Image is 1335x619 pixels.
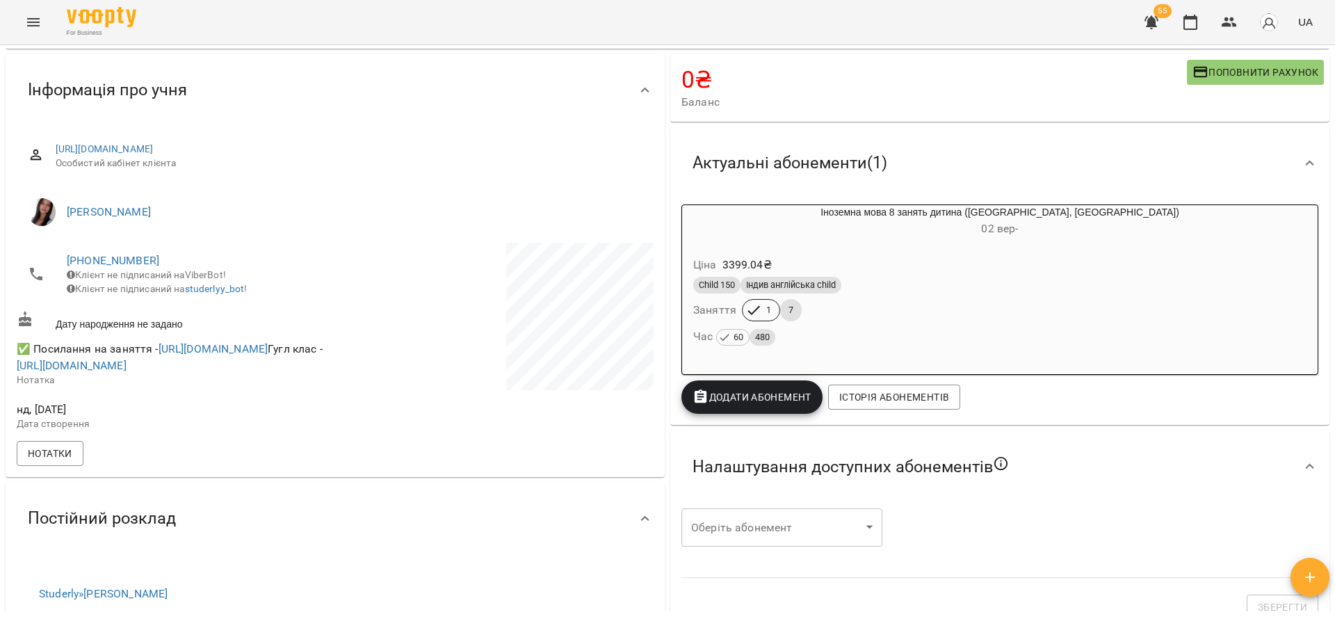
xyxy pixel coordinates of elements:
[758,304,779,316] span: 1
[14,308,335,334] div: Дату народження не задано
[1154,4,1172,18] span: 55
[6,483,665,554] div: Постійний розклад
[56,156,642,170] span: Особистий кабінет клієнта
[681,380,823,414] button: Додати Абонемент
[17,401,332,418] span: нд, [DATE]
[981,222,1018,235] span: 02 вер -
[1187,60,1324,85] button: Поповнити рахунок
[728,330,749,345] span: 60
[839,389,949,405] span: Історія абонементів
[28,198,56,226] img: Рараговська Антоніна Леонівна
[67,29,136,38] span: For Business
[693,279,741,291] span: Child 150
[693,327,775,346] h6: Час
[693,389,811,405] span: Додати Абонемент
[39,587,168,600] a: Studerly»[PERSON_NAME]
[681,65,1187,94] h4: 0 ₴
[17,417,332,431] p: Дата створення
[28,79,187,101] span: Інформація про учня
[750,330,775,345] span: 480
[693,300,736,320] h6: Заняття
[17,441,83,466] button: Нотатки
[1259,13,1279,32] img: avatar_s.png
[693,255,717,275] h6: Ціна
[1293,9,1318,35] button: UA
[67,7,136,27] img: Voopty Logo
[56,143,154,154] a: [URL][DOMAIN_NAME]
[722,257,772,273] p: 3399.04 ₴
[681,508,882,547] div: ​
[1298,15,1313,29] span: UA
[670,127,1329,199] div: Актуальні абонементи(1)
[67,283,248,294] span: Клієнт не підписаний на !
[185,283,245,294] a: studerlyy_bot
[67,205,151,218] a: [PERSON_NAME]
[681,94,1187,111] span: Баланс
[993,456,1010,472] svg: Якщо не обрано жодного, клієнт зможе побачити всі публічні абонементи
[693,152,887,174] span: Актуальні абонементи ( 1 )
[28,445,72,462] span: Нотатки
[17,6,50,39] button: Menu
[17,359,127,372] a: [URL][DOMAIN_NAME]
[67,269,226,280] span: Клієнт не підписаний на ViberBot!
[6,54,665,126] div: Інформація про учня
[741,279,841,291] span: Індив англійська child
[780,304,802,316] span: 7
[17,342,323,372] span: ✅ Посилання на заняття - Гугл клас -
[682,205,1318,239] div: Іноземна мова 8 занять дитина ([GEOGRAPHIC_DATA], [GEOGRAPHIC_DATA])
[1192,64,1318,81] span: Поповнити рахунок
[693,456,1010,478] span: Налаштування доступних абонементів
[670,431,1329,503] div: Налаштування доступних абонементів
[17,373,332,387] p: Нотатка
[67,254,159,267] a: [PHONE_NUMBER]
[159,342,268,355] a: [URL][DOMAIN_NAME]
[828,385,960,410] button: Історія абонементів
[28,508,176,529] span: Постійний розклад
[682,205,1318,363] button: Іноземна мова 8 занять дитина ([GEOGRAPHIC_DATA], [GEOGRAPHIC_DATA])02 вер- Ціна3399.04₴Child 150...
